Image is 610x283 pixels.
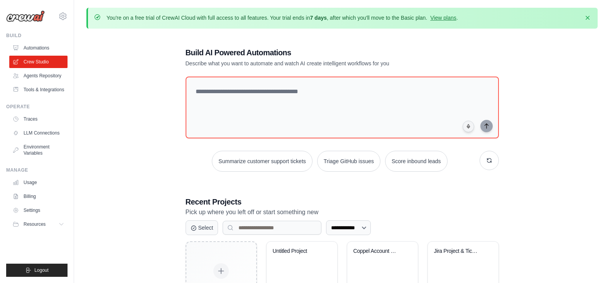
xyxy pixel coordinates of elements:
a: Agents Repository [9,70,68,82]
strong: 7 days [310,15,327,21]
button: Click to speak your automation idea [463,121,474,132]
a: Traces [9,113,68,125]
h1: Build AI Powered Automations [186,47,445,58]
div: Coppel Account Email Extractor [353,248,400,255]
img: Logo [6,10,45,22]
span: Logout [34,267,49,273]
a: Billing [9,190,68,203]
button: Logout [6,264,68,277]
a: Settings [9,204,68,217]
button: Get new suggestions [480,151,499,170]
div: Jira Project & Ticket Creation [434,248,481,255]
a: Automations [9,42,68,54]
p: Describe what you want to automate and watch AI create intelligent workflows for you [186,60,445,67]
p: Pick up where you left off or start something new [186,207,499,217]
h3: Recent Projects [186,196,499,207]
button: Triage GitHub issues [317,151,380,172]
button: Select [186,220,218,235]
div: Operate [6,104,68,110]
a: View plans [430,15,456,21]
div: Build [6,32,68,39]
button: Resources [9,218,68,230]
div: Manage [6,167,68,173]
span: Resources [24,221,46,227]
a: Tools & Integrations [9,84,68,96]
a: Crew Studio [9,56,68,68]
button: Summarize customer support tickets [212,151,312,172]
div: Untitled Project [273,248,319,255]
a: LLM Connections [9,127,68,139]
p: You're on a free trial of CrewAI Cloud with full access to all features. Your trial ends in , aft... [106,14,458,22]
button: Score inbound leads [385,151,448,172]
a: Usage [9,176,68,189]
a: Environment Variables [9,141,68,159]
